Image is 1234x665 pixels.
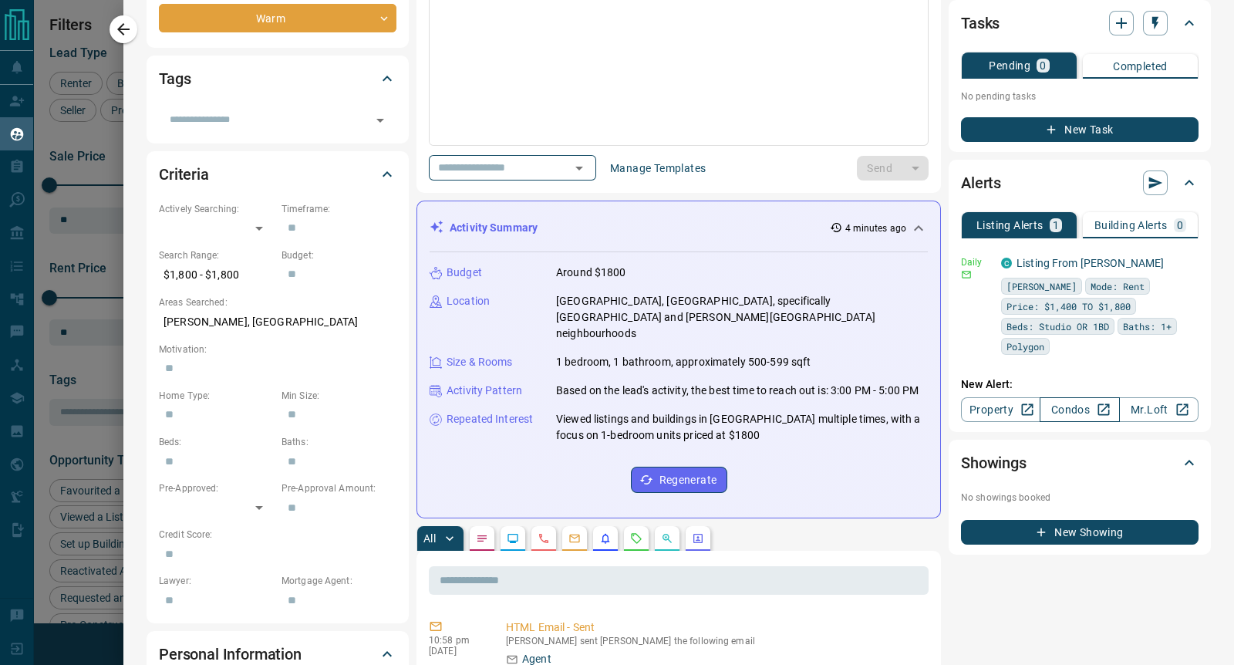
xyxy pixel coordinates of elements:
h2: Criteria [159,162,209,187]
p: Listing Alerts [976,220,1044,231]
p: 4 minutes ago [845,221,906,235]
p: Repeated Interest [447,411,533,427]
p: Pending [989,60,1030,71]
div: Warm [159,4,396,32]
div: split button [857,156,929,181]
p: Home Type: [159,389,274,403]
a: Mr.Loft [1119,397,1199,422]
p: Search Range: [159,248,274,262]
svg: Opportunities [661,532,673,545]
p: Min Size: [282,389,396,403]
h2: Tags [159,66,190,91]
p: All [423,533,436,544]
div: Tasks [961,5,1199,42]
svg: Lead Browsing Activity [507,532,519,545]
p: Baths: [282,435,396,449]
h2: Showings [961,451,1027,475]
svg: Requests [630,532,642,545]
div: Showings [961,444,1199,481]
button: New Showing [961,520,1199,545]
a: Condos [1040,397,1119,422]
span: Polygon [1006,339,1044,354]
p: Viewed listings and buildings in [GEOGRAPHIC_DATA] multiple times, with a focus on 1-bedroom unit... [556,411,928,444]
span: Mode: Rent [1091,278,1145,294]
p: Based on the lead's activity, the best time to reach out is: 3:00 PM - 5:00 PM [556,383,919,399]
p: Budget: [282,248,396,262]
svg: Email [961,269,972,280]
svg: Agent Actions [692,532,704,545]
p: 0 [1177,220,1183,231]
p: New Alert: [961,376,1199,393]
p: Daily [961,255,992,269]
p: Timeframe: [282,202,396,216]
p: No showings booked [961,491,1199,505]
p: Pre-Approved: [159,481,274,495]
p: Budget [447,265,482,281]
p: 0 [1040,60,1046,71]
p: Lawyer: [159,574,274,588]
a: Listing From [PERSON_NAME] [1017,257,1164,269]
p: Completed [1113,61,1168,72]
p: Activity Summary [450,220,538,236]
p: 1 [1053,220,1059,231]
p: Actively Searching: [159,202,274,216]
button: Manage Templates [601,156,715,181]
button: Open [568,157,590,179]
div: Activity Summary4 minutes ago [430,214,928,242]
button: New Task [961,117,1199,142]
span: [PERSON_NAME] [1006,278,1077,294]
span: Price: $1,400 TO $1,800 [1006,299,1131,314]
p: No pending tasks [961,85,1199,108]
svg: Notes [476,532,488,545]
p: Location [447,293,490,309]
p: 10:58 pm [429,635,483,646]
div: Alerts [961,164,1199,201]
p: Motivation: [159,343,396,356]
p: [GEOGRAPHIC_DATA], [GEOGRAPHIC_DATA], specifically [GEOGRAPHIC_DATA] and [PERSON_NAME][GEOGRAPHIC... [556,293,928,342]
p: Size & Rooms [447,354,513,370]
svg: Listing Alerts [599,532,612,545]
h2: Tasks [961,11,1000,35]
p: 1 bedroom, 1 bathroom, approximately 500-599 sqft [556,354,811,370]
button: Regenerate [631,467,727,493]
p: Mortgage Agent: [282,574,396,588]
a: Property [961,397,1040,422]
p: [PERSON_NAME] sent [PERSON_NAME] the following email [506,636,922,646]
svg: Emails [568,532,581,545]
p: [DATE] [429,646,483,657]
p: Building Alerts [1094,220,1168,231]
div: Criteria [159,156,396,193]
p: [PERSON_NAME], [GEOGRAPHIC_DATA] [159,309,396,335]
p: Activity Pattern [447,383,522,399]
span: Baths: 1+ [1123,319,1172,334]
h2: Alerts [961,170,1001,195]
p: Areas Searched: [159,295,396,309]
svg: Calls [538,532,550,545]
p: Credit Score: [159,528,396,542]
p: HTML Email - Sent [506,619,922,636]
div: Tags [159,60,396,97]
p: $1,800 - $1,800 [159,262,274,288]
p: Beds: [159,435,274,449]
p: Around $1800 [556,265,626,281]
p: Pre-Approval Amount: [282,481,396,495]
span: Beds: Studio OR 1BD [1006,319,1109,334]
button: Open [369,110,391,131]
div: condos.ca [1001,258,1012,268]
